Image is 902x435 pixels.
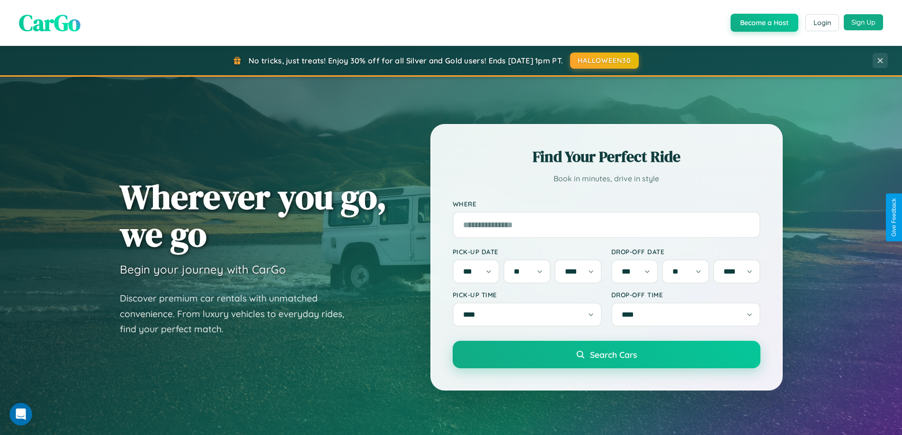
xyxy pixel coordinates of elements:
span: CarGo [19,7,80,38]
button: HALLOWEEN30 [570,53,639,69]
button: Become a Host [731,14,798,32]
label: Where [453,200,760,208]
span: Search Cars [590,349,637,360]
label: Drop-off Time [611,291,760,299]
h3: Begin your journey with CarGo [120,262,286,276]
button: Search Cars [453,341,760,368]
label: Drop-off Date [611,248,760,256]
iframe: Intercom live chat [9,403,32,426]
button: Login [805,14,839,31]
h1: Wherever you go, we go [120,178,387,253]
h2: Find Your Perfect Ride [453,146,760,167]
label: Pick-up Date [453,248,602,256]
span: No tricks, just treats! Enjoy 30% off for all Silver and Gold users! Ends [DATE] 1pm PT. [249,56,563,65]
label: Pick-up Time [453,291,602,299]
button: Sign Up [844,14,883,30]
p: Discover premium car rentals with unmatched convenience. From luxury vehicles to everyday rides, ... [120,291,357,337]
p: Book in minutes, drive in style [453,172,760,186]
div: Give Feedback [891,198,897,237]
